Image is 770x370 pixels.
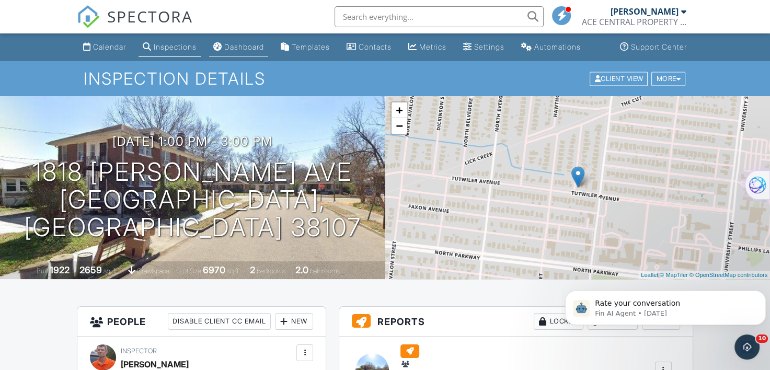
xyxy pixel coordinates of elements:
div: Metrics [419,42,446,51]
span: SPECTORA [107,5,193,27]
span: 10 [756,334,768,343]
div: 2.0 [295,264,308,275]
div: Settings [474,42,504,51]
span: bathrooms [310,267,340,275]
a: Templates [277,38,334,57]
img: The Best Home Inspection Software - Spectora [77,5,100,28]
div: Automations [534,42,581,51]
span: sq.ft. [227,267,240,275]
span: crawlspace [137,267,169,275]
a: Zoom in [392,102,407,118]
div: [PERSON_NAME] [611,6,679,17]
div: Client View [590,72,648,86]
div: 2659 [79,264,102,275]
div: More [651,72,685,86]
a: Zoom out [392,118,407,134]
a: Automations (Basic) [517,38,585,57]
div: Support Center [631,42,687,51]
span: bedrooms [257,267,285,275]
h1: 1818 [PERSON_NAME] Ave [GEOGRAPHIC_DATA], [GEOGRAPHIC_DATA] 38107 [17,158,369,241]
h3: [DATE] 1:00 pm - 3:00 pm [112,134,272,148]
h3: Reports [339,307,692,337]
div: Calendar [93,42,126,51]
div: Locked [534,313,583,330]
a: Support Center [616,38,691,57]
a: Contacts [342,38,396,57]
span: Built [37,267,48,275]
a: Metrics [404,38,451,57]
a: Client View [589,74,650,82]
a: Settings [459,38,509,57]
iframe: Intercom notifications message [561,269,770,342]
div: 6970 [203,264,225,275]
a: Dashboard [209,38,268,57]
div: New [275,313,313,330]
span: Lot Size [179,267,201,275]
h3: People [77,307,326,337]
span: sq. ft. [104,267,118,275]
div: Disable Client CC Email [168,313,271,330]
a: Calendar [79,38,130,57]
span: Inspector [121,347,157,355]
a: Inspections [139,38,201,57]
h1: Inspection Details [84,70,686,88]
div: ACE CENTRAL PROPERTY INSPECTION LLC [582,17,686,27]
div: Contacts [359,42,392,51]
input: Search everything... [335,6,544,27]
div: 1922 [50,264,70,275]
div: 2 [250,264,255,275]
div: Inspections [154,42,197,51]
div: Templates [292,42,330,51]
iframe: Intercom live chat [734,334,760,360]
a: SPECTORA [77,14,193,36]
div: Dashboard [224,42,264,51]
